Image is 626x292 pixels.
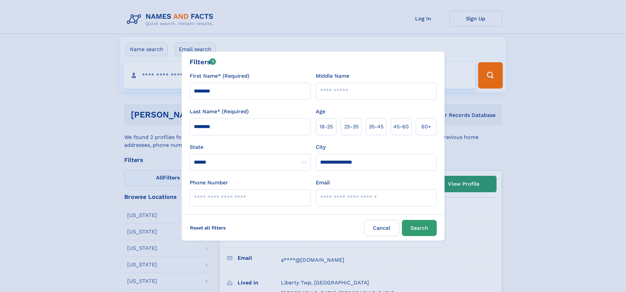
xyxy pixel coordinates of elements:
[190,72,249,80] label: First Name* (Required)
[190,57,216,67] div: Filters
[190,179,228,187] label: Phone Number
[344,123,359,131] span: 25‑35
[190,108,249,116] label: Last Name* (Required)
[319,123,333,131] span: 18‑25
[369,123,383,131] span: 35‑45
[316,108,325,116] label: Age
[402,220,437,236] button: Search
[190,143,311,151] label: State
[186,220,230,236] label: Reset all filters
[393,123,409,131] span: 45‑60
[316,143,326,151] label: City
[364,220,399,236] label: Cancel
[316,179,330,187] label: Email
[421,123,431,131] span: 60+
[316,72,349,80] label: Middle Name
